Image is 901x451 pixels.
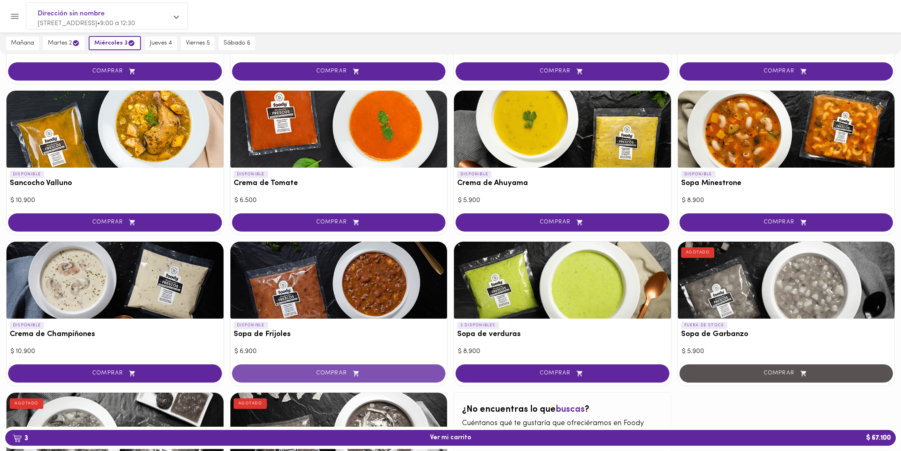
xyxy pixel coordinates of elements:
[681,247,715,258] div: AGOTADO
[186,40,210,47] span: viernes 5
[230,91,447,168] div: Crema de Tomate
[678,242,895,319] div: Sopa de Garbanzo
[458,347,667,356] div: $ 8.900
[466,219,659,226] span: COMPRAR
[679,62,893,81] button: COMPRAR
[242,219,436,226] span: COMPRAR
[10,322,44,329] p: DISPONIBLE
[234,179,444,188] h3: Crema de Tomate
[466,370,659,377] span: COMPRAR
[430,434,471,442] span: Ver mi carrito
[457,322,499,329] p: 3 DISPONIBLES
[457,179,668,188] h3: Crema de Ahuyama
[681,171,716,178] p: DISPONIBLE
[682,196,891,205] div: $ 8.900
[11,347,219,356] div: $ 10.900
[8,433,33,443] b: 3
[234,347,443,356] div: $ 6.900
[5,430,896,446] button: 3Ver mi carrito$ 67.100
[242,68,436,75] span: COMPRAR
[18,68,212,75] span: COMPRAR
[556,405,585,414] span: buscas
[466,68,659,75] span: COMPRAR
[10,330,220,339] h3: Crema de Champiñones
[234,322,268,329] p: DISPONIBLE
[456,62,669,81] button: COMPRAR
[462,405,663,415] h2: ¿No encuentras lo que ?
[181,36,215,50] button: viernes 5
[10,398,43,409] div: AGOTADO
[11,40,34,47] span: mañana
[681,330,892,339] h3: Sopa de Garbanzo
[454,91,671,168] div: Crema de Ahuyama
[11,196,219,205] div: $ 10.900
[38,20,135,27] span: [STREET_ADDRESS] • 9:00 a 12:30
[232,213,446,232] button: COMPRAR
[18,219,212,226] span: COMPRAR
[234,330,444,339] h3: Sopa de Frijoles
[18,370,212,377] span: COMPRAR
[89,36,141,50] button: miércoles 3
[234,171,268,178] p: DISPONIBLE
[219,36,255,50] button: sábado 6
[242,370,436,377] span: COMPRAR
[6,91,224,168] div: Sancocho Valluno
[38,9,168,19] span: Dirección sin nombre
[678,91,895,168] div: Sopa Minestrone
[48,39,80,47] span: martes 2
[456,213,669,232] button: COMPRAR
[232,62,446,81] button: COMPRAR
[234,196,443,205] div: $ 6.500
[454,242,671,319] div: Sopa de verduras
[8,364,222,383] button: COMPRAR
[224,40,250,47] span: sábado 6
[690,68,883,75] span: COMPRAR
[94,39,135,47] span: miércoles 3
[13,434,22,442] img: cart.png
[457,330,668,339] h3: Sopa de verduras
[681,322,728,329] p: FUERA DE STOCK
[854,404,893,443] iframe: Messagebird Livechat Widget
[232,364,446,383] button: COMPRAR
[682,347,891,356] div: $ 5.900
[458,196,667,205] div: $ 5.900
[10,179,220,188] h3: Sancocho Valluno
[150,40,172,47] span: jueves 4
[681,179,892,188] h3: Sopa Minestrone
[145,36,177,50] button: jueves 4
[43,36,85,50] button: martes 2
[679,213,893,232] button: COMPRAR
[690,219,883,226] span: COMPRAR
[462,419,663,429] p: Cuéntanos qué te gustaría que ofreciéramos en Foody
[457,171,492,178] p: DISPONIBLE
[8,62,222,81] button: COMPRAR
[5,6,25,26] button: Menu
[234,398,267,409] div: AGOTADO
[8,213,222,232] button: COMPRAR
[10,171,44,178] p: DISPONIBLE
[456,364,669,383] button: COMPRAR
[230,242,447,319] div: Sopa de Frijoles
[6,242,224,319] div: Crema de Champiñones
[6,36,39,50] button: mañana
